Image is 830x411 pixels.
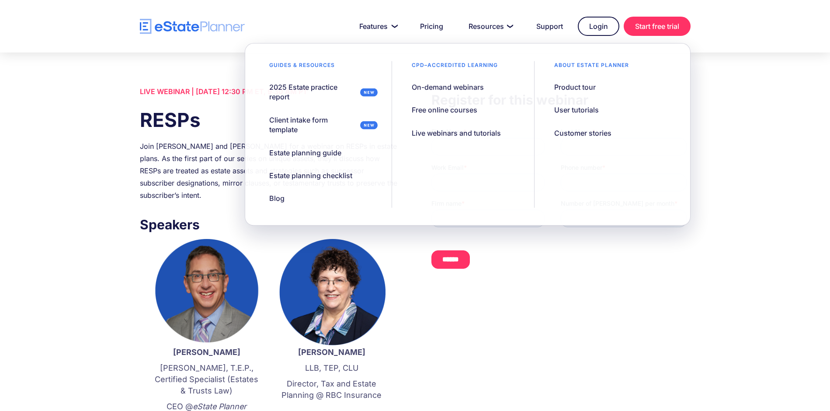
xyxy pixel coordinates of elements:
span: Phone number [129,36,171,44]
p: Director, Tax and Estate Planning @ RBC Insurance [278,378,385,401]
a: Live webinars and tutorials [401,123,512,142]
div: Join [PERSON_NAME] and [PERSON_NAME] for a webinar on RESPs in estate plans. As the first part of... [140,140,399,201]
h3: Speakers [140,214,399,235]
a: home [140,19,245,34]
div: Blog [269,193,285,203]
div: On-demand webinars [412,82,484,92]
a: Resources [458,18,521,35]
div: About estate planner [543,61,640,74]
div: User tutorials [554,105,599,115]
div: 2025 Estate practice report [269,82,357,102]
div: Estate planning checklist [269,171,352,180]
a: On-demand webinars [401,78,495,96]
a: Blog [258,189,295,207]
a: Login [578,17,619,36]
div: Live webinars and tutorials [412,128,501,137]
span: Last Name [129,0,161,8]
strong: [PERSON_NAME] [173,348,240,357]
div: Product tour [554,82,596,92]
div: Free online courses [412,105,477,115]
a: Start free trial [624,17,691,36]
a: User tutorials [543,101,610,119]
div: CPD–accredited learning [401,61,509,74]
a: Pricing [410,18,454,35]
div: Guides & resources [258,61,346,74]
a: Free online courses [401,101,488,119]
a: Product tour [543,78,607,96]
a: Estate planning guide [258,143,352,162]
a: Support [526,18,573,35]
a: Client intake form template [258,110,383,139]
p: [PERSON_NAME], T.E.P., Certified Specialist (Estates & Trusts Law) [153,362,260,397]
p: LLB, TEP, CLU [278,362,385,374]
h1: RESPs [140,106,399,133]
em: eState Planner [193,402,247,411]
span: Number of [PERSON_NAME] per month [129,72,243,80]
a: Estate planning checklist [258,166,363,185]
div: Customer stories [554,128,611,137]
div: LIVE WEBINAR | [DATE] 12:30 PM ET, 9:30 AM PT [140,85,399,98]
a: Features [349,18,405,35]
div: Client intake form template [269,115,357,134]
div: Estate planning guide [269,148,341,157]
a: 2025 Estate practice report [258,78,383,106]
strong: [PERSON_NAME] [298,348,365,357]
a: Customer stories [543,123,622,142]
